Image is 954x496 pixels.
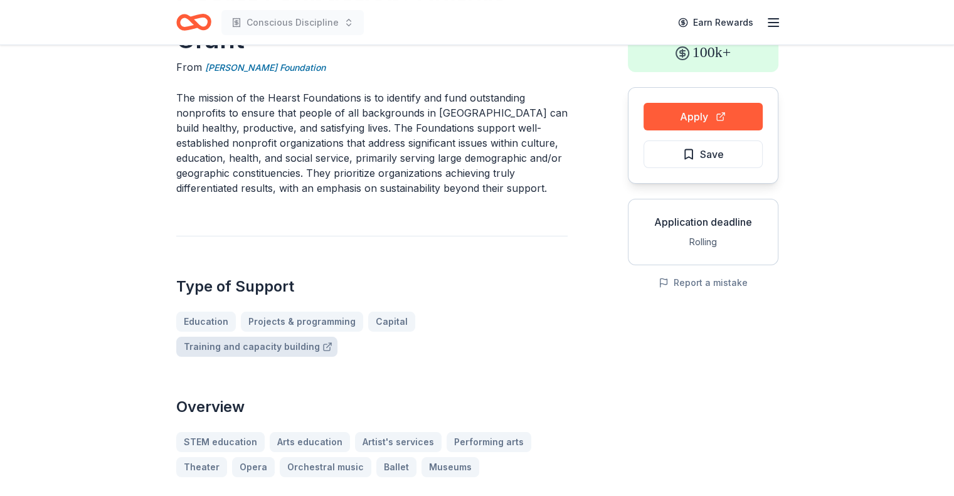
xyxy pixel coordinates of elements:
[246,15,339,30] span: Conscious Discipline
[176,277,568,297] h2: Type of Support
[700,146,724,162] span: Save
[241,312,363,332] a: Projects & programming
[221,10,364,35] button: Conscious Discipline
[670,11,761,34] a: Earn Rewards
[659,275,748,290] button: Report a mistake
[176,312,236,332] a: Education
[176,60,568,75] div: From
[176,397,568,417] h2: Overview
[368,312,415,332] a: Capital
[176,8,211,37] a: Home
[639,214,768,230] div: Application deadline
[176,337,337,357] a: Training and capacity building
[644,103,763,130] button: Apply
[644,140,763,168] button: Save
[628,32,778,72] div: 100k+
[205,60,326,75] a: [PERSON_NAME] Foundation
[176,90,568,196] p: The mission of the Hearst Foundations is to identify and fund outstanding nonprofits to ensure th...
[639,235,768,250] div: Rolling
